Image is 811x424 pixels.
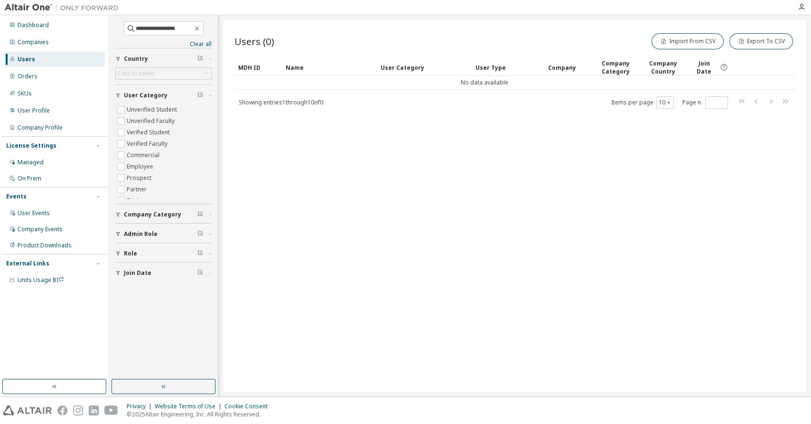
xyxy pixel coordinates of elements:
[239,98,323,106] span: Showing entries 1 through 10 of 0
[18,38,49,46] div: Companies
[18,276,64,284] span: Units Usage BI
[127,410,273,418] p: © 2025 Altair Engineering, Inc. All Rights Reserved.
[115,224,212,245] button: Admin Role
[104,405,118,415] img: youtube.svg
[18,159,44,166] div: Managed
[124,211,181,218] span: Company Category
[643,59,683,75] div: Company Country
[6,193,27,200] div: Events
[127,150,161,161] label: Commercial
[238,60,278,75] div: MDH ID
[115,263,212,283] button: Join Date
[224,403,273,410] div: Cookie Consent
[381,60,468,75] div: User Category
[127,161,155,172] label: Employee
[127,138,169,150] label: Verified Faculty
[124,92,168,99] span: User Category
[596,59,635,75] div: Company Category
[127,195,140,207] label: Trial
[155,403,224,410] div: Website Terms of Use
[729,33,793,49] button: Export To CSV
[57,405,67,415] img: facebook.svg
[18,209,50,217] div: User Events
[659,99,671,106] button: 10
[89,405,99,415] img: linkedin.svg
[18,56,35,63] div: Users
[124,55,148,63] span: Country
[6,142,56,150] div: License Settings
[115,204,212,225] button: Company Category
[3,405,52,415] img: altair_logo.svg
[18,21,49,29] div: Dashboard
[18,175,41,182] div: On Prem
[127,184,149,195] label: Partner
[475,60,541,75] div: User Type
[18,107,50,114] div: User Profile
[124,230,158,238] span: Admin Role
[234,35,274,48] span: Users (0)
[18,73,37,80] div: Orders
[682,96,728,109] span: Page n.
[197,269,203,277] span: Clear filter
[720,63,728,72] svg: Date when the user was first added or directly signed up. If the user was deleted and later re-ad...
[118,70,155,77] div: Click to select
[197,92,203,99] span: Clear filter
[197,211,203,218] span: Clear filter
[197,55,203,63] span: Clear filter
[115,40,212,48] a: Clear all
[127,403,155,410] div: Privacy
[5,3,123,12] img: Altair One
[73,405,83,415] img: instagram.svg
[124,269,151,277] span: Join Date
[611,96,674,109] span: Items per page
[234,75,734,90] td: No data available
[116,68,211,79] div: Click to select
[115,85,212,106] button: User Category
[197,230,203,238] span: Clear filter
[127,127,172,138] label: Verified Student
[6,260,49,267] div: External Links
[115,243,212,264] button: Role
[18,90,32,97] div: SKUs
[690,59,718,75] span: Join Date
[18,242,72,249] div: Product Downloads
[115,48,212,69] button: Country
[127,104,179,115] label: Unverified Student
[124,250,137,257] span: Role
[127,172,153,184] label: Prospect
[18,226,63,233] div: Company Events
[548,60,588,75] div: Company
[652,33,724,49] button: Import From CSV
[127,115,177,127] label: Unverified Faculty
[197,250,203,257] span: Clear filter
[286,60,373,75] div: Name
[18,124,63,132] div: Company Profile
